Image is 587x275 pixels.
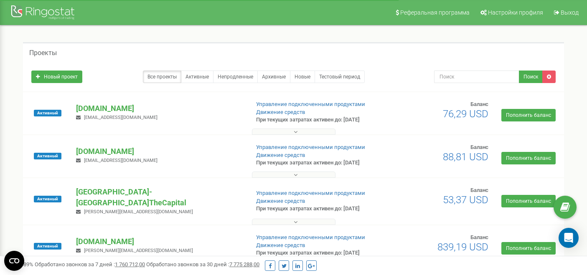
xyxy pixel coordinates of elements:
[84,115,158,120] span: [EMAIL_ADDRESS][DOMAIN_NAME]
[256,144,365,150] a: Управление подключенными продуктами
[519,71,543,83] button: Поиск
[256,249,378,257] p: При текущих затратах активен до: [DATE]
[76,103,242,114] p: [DOMAIN_NAME]
[470,234,488,240] span: Баланс
[34,153,61,159] span: Активный
[256,101,365,107] a: Управление подключенными продуктами
[501,242,556,255] a: Пополнить баланс
[256,159,378,167] p: При текущих затратах активен до: [DATE]
[257,71,290,83] a: Архивные
[4,251,24,271] button: Open CMP widget
[76,236,242,247] p: [DOMAIN_NAME]
[443,194,488,206] span: 53,37 USD
[35,261,145,267] span: Обработано звонков за 7 дней :
[31,71,82,83] a: Новый проект
[501,152,556,164] a: Пополнить баланс
[470,187,488,193] span: Баланс
[501,109,556,121] a: Пополнить баланс
[470,101,488,107] span: Баланс
[400,9,470,16] span: Реферальная программа
[34,243,61,250] span: Активный
[559,228,579,248] div: Open Intercom Messenger
[315,71,365,83] a: Тестовый период
[443,108,488,120] span: 76,29 USD
[256,116,378,124] p: При текущих затратах активен до: [DATE]
[229,261,259,267] u: 7 775 288,00
[470,144,488,150] span: Баланс
[143,71,181,83] a: Все проекты
[256,198,305,204] a: Движение средств
[561,9,579,16] span: Выход
[34,196,61,202] span: Активный
[213,71,258,83] a: Непродленные
[84,209,193,214] span: [PERSON_NAME][EMAIL_ADDRESS][DOMAIN_NAME]
[146,261,259,267] span: Обработано звонков за 30 дней :
[84,158,158,163] span: [EMAIL_ADDRESS][DOMAIN_NAME]
[256,205,378,213] p: При текущих затратах активен до: [DATE]
[29,49,57,57] h5: Проекты
[443,151,488,163] span: 88,81 USD
[115,261,145,267] u: 1 760 712,00
[488,9,543,16] span: Настройки профиля
[256,152,305,158] a: Движение средств
[256,242,305,248] a: Движение средств
[76,187,242,208] p: [GEOGRAPHIC_DATA]-[GEOGRAPHIC_DATA]TheCapital
[256,190,365,196] a: Управление подключенными продуктами
[437,241,488,253] span: 839,19 USD
[434,71,519,83] input: Поиск
[84,248,193,253] span: [PERSON_NAME][EMAIL_ADDRESS][DOMAIN_NAME]
[34,110,61,116] span: Активный
[501,195,556,207] a: Пополнить баланс
[256,109,305,115] a: Движение средств
[256,234,365,240] a: Управление подключенными продуктами
[290,71,315,83] a: Новые
[76,146,242,157] p: [DOMAIN_NAME]
[181,71,213,83] a: Активные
